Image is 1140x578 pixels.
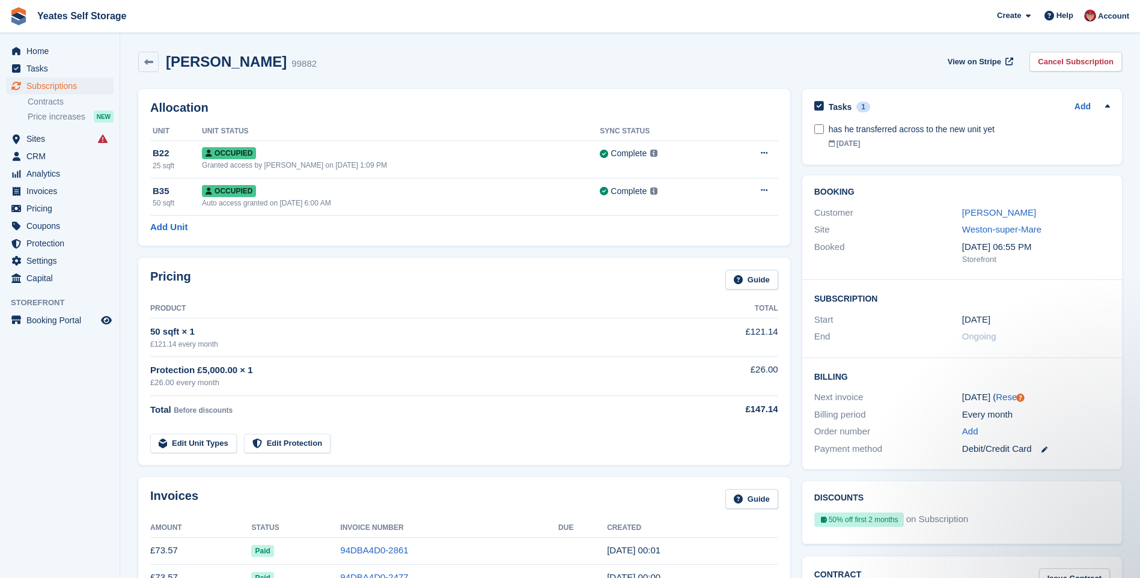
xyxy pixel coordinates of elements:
div: 99882 [291,57,317,71]
a: menu [6,78,114,94]
div: Protection £5,000.00 × 1 [150,364,682,377]
h2: Discounts [814,493,1110,503]
span: CRM [26,148,99,165]
img: stora-icon-8386f47178a22dfd0bd8f6a31ec36ba5ce8667c1dd55bd0f319d3a0aa187defe.svg [10,7,28,25]
a: menu [6,60,114,77]
a: Contracts [28,96,114,108]
div: Payment method [814,442,962,456]
span: Tasks [26,60,99,77]
div: Site [814,223,962,237]
a: [PERSON_NAME] [962,207,1036,218]
a: Reset [996,392,1019,402]
h2: Pricing [150,270,191,290]
span: Occupied [202,147,256,159]
time: 2025-08-08 23:00:00 UTC [962,313,990,327]
th: Product [150,299,682,318]
div: B35 [153,184,202,198]
span: Booking Portal [26,312,99,329]
span: Help [1056,10,1073,22]
div: has he transferred across to the new unit yet [829,123,1110,136]
th: Due [558,519,607,538]
a: menu [6,183,114,199]
div: Every month [962,408,1110,422]
div: £121.14 every month [150,339,682,350]
a: Cancel Subscription [1029,52,1122,71]
span: on Subscription [906,513,968,532]
a: menu [6,200,114,217]
a: Edit Unit Types [150,434,237,454]
th: Amount [150,519,251,538]
th: Sync Status [600,122,724,141]
span: View on Stripe [948,56,1001,68]
a: Add [1074,100,1091,114]
span: Price increases [28,111,85,123]
div: Complete [611,185,647,198]
a: menu [6,43,114,59]
div: 25 sqft [153,160,202,171]
span: Subscriptions [26,78,99,94]
span: Capital [26,270,99,287]
span: Total [150,404,171,415]
a: Guide [725,270,778,290]
time: 2025-09-08 23:01:15 UTC [607,545,660,555]
a: Weston-super-Mare [962,224,1041,234]
i: Smart entry sync failures have occurred [98,134,108,144]
div: Billing period [814,408,962,422]
span: Pricing [26,200,99,217]
h2: Billing [814,370,1110,382]
div: [DATE] [829,138,1110,149]
a: Edit Protection [244,434,331,454]
th: Status [251,519,340,538]
span: Analytics [26,165,99,182]
a: menu [6,235,114,252]
span: Settings [26,252,99,269]
h2: Allocation [150,101,778,115]
span: Paid [251,545,273,557]
a: Add Unit [150,221,187,234]
span: Account [1098,10,1129,22]
a: Add [962,425,978,439]
span: Home [26,43,99,59]
div: £147.14 [682,403,778,416]
h2: Booking [814,187,1110,197]
div: Start [814,313,962,327]
a: 94DBA4D0-2861 [340,545,408,555]
div: 50 sqft [153,198,202,208]
td: £26.00 [682,356,778,395]
div: Complete [611,147,647,160]
th: Created [607,519,778,538]
h2: Subscription [814,292,1110,304]
a: menu [6,252,114,269]
a: Guide [725,489,778,509]
span: Invoices [26,183,99,199]
a: menu [6,148,114,165]
img: icon-info-grey-7440780725fd019a000dd9b08b2336e03edf1995a4989e88bcd33f0948082b44.svg [650,187,657,195]
a: menu [6,312,114,329]
div: NEW [94,111,114,123]
div: 50 sqft × 1 [150,325,682,339]
a: menu [6,218,114,234]
div: Auto access granted on [DATE] 6:00 AM [202,198,600,208]
a: menu [6,130,114,147]
th: Unit Status [202,122,600,141]
h2: [PERSON_NAME] [166,53,287,70]
a: menu [6,270,114,287]
div: Booked [814,240,962,266]
span: Ongoing [962,331,996,341]
th: Total [682,299,778,318]
a: Yeates Self Storage [32,6,132,26]
div: Debit/Credit Card [962,442,1110,456]
div: 1 [856,102,870,112]
div: £26.00 every month [150,377,682,389]
div: Granted access by [PERSON_NAME] on [DATE] 1:09 PM [202,160,600,171]
a: menu [6,165,114,182]
div: [DATE] ( ) [962,391,1110,404]
img: icon-info-grey-7440780725fd019a000dd9b08b2336e03edf1995a4989e88bcd33f0948082b44.svg [650,150,657,157]
th: Unit [150,122,202,141]
div: End [814,330,962,344]
img: Wendie Tanner [1084,10,1096,22]
span: Occupied [202,185,256,197]
div: Next invoice [814,391,962,404]
span: Coupons [26,218,99,234]
a: View on Stripe [943,52,1016,71]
